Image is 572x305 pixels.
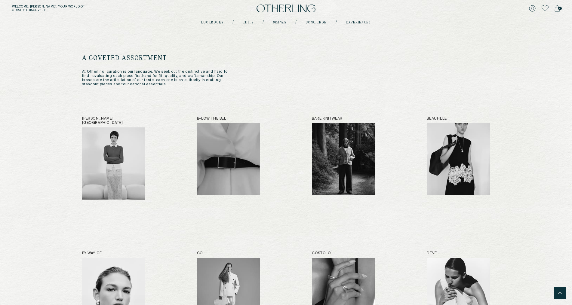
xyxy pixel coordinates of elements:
a: experiences [346,21,371,24]
h2: Beaufille [427,117,490,121]
a: concierge [306,21,327,24]
img: Bare Knitwear [312,123,375,195]
div: / [295,20,297,25]
a: Edits [243,21,254,24]
h5: Welcome, [PERSON_NAME] . Your world of curated discovery. [12,5,177,12]
img: B-low the Belt [197,123,260,195]
a: lookbooks [201,21,223,24]
a: Beaufille [427,117,490,200]
p: At Otherling, curation is our language. We seek out the distinctive and hard to find—evaluating e... [82,70,232,87]
img: Alfie Paris [82,127,145,200]
a: [PERSON_NAME][GEOGRAPHIC_DATA] [82,117,145,200]
div: / [232,20,234,25]
h2: Co [197,251,260,255]
a: B-low the Belt [197,117,260,200]
a: Bare Knitwear [312,117,375,200]
h1: A COVETED ASSORTMENT [82,54,232,63]
h2: Dévé [427,251,490,255]
img: logo [257,5,315,13]
div: / [336,20,337,25]
span: 7 [558,7,562,10]
h2: Costolo [312,251,375,255]
a: Brands [273,21,286,24]
h2: B-low the Belt [197,117,260,121]
h2: Bare Knitwear [312,117,375,121]
div: / [263,20,264,25]
h2: By Way Of [82,251,145,255]
h2: [PERSON_NAME][GEOGRAPHIC_DATA] [82,117,145,125]
img: Beaufille [427,123,490,195]
a: 7 [555,4,560,13]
